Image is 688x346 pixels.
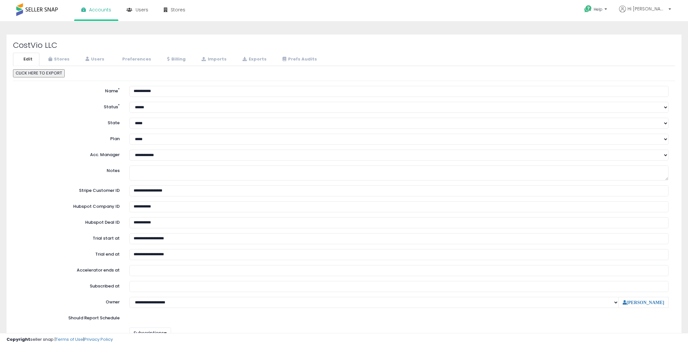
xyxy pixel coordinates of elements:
[15,102,125,110] label: Status
[89,7,111,13] span: Accounts
[619,6,671,20] a: Hi [PERSON_NAME]
[623,300,664,305] a: [PERSON_NAME]
[15,86,125,94] label: Name
[171,7,185,13] span: Stores
[15,201,125,210] label: Hubspot Company ID
[136,7,148,13] span: Users
[40,53,76,66] a: Stores
[68,315,120,321] label: Should Report Schedule
[84,336,113,342] a: Privacy Policy
[15,217,125,226] label: Hubspot Deal ID
[15,233,125,242] label: Trial start at
[13,53,39,66] a: Edit
[594,7,602,12] span: Help
[159,53,192,66] a: Billing
[15,166,125,174] label: Notes
[7,336,30,342] strong: Copyright
[274,53,324,66] a: Prefs Audits
[56,336,83,342] a: Terms of Use
[15,118,125,126] label: State
[15,185,125,194] label: Stripe Customer ID
[234,53,273,66] a: Exports
[13,69,65,77] button: CLICK HERE TO EXPORT
[15,134,125,142] label: Plan
[193,53,233,66] a: Imports
[584,5,592,13] i: Get Help
[129,327,171,339] button: Subscriptions
[13,41,675,49] h2: CostVio LLC
[15,265,125,273] label: Accelerator ends at
[628,6,667,12] span: Hi [PERSON_NAME]
[106,299,120,305] label: Owner
[7,337,113,343] div: seller snap | |
[112,53,158,66] a: Preferences
[15,281,125,289] label: Subscribed at
[77,53,111,66] a: Users
[15,249,125,258] label: Trial end at
[15,150,125,158] label: Acc. Manager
